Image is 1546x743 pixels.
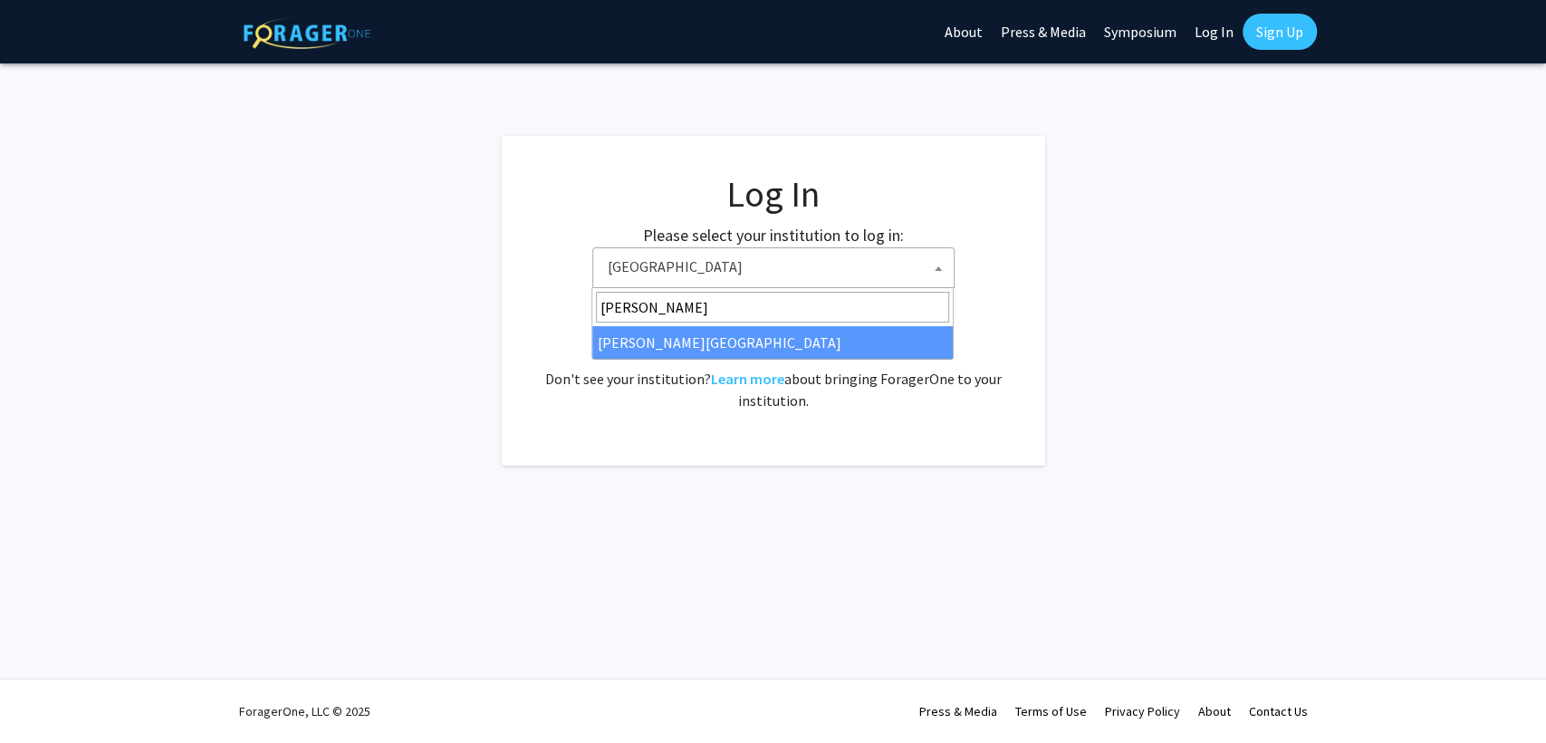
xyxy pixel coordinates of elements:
[711,370,784,388] a: Learn more about bringing ForagerOne to your institution
[538,324,1009,411] div: No account? . Don't see your institution? about bringing ForagerOne to your institution.
[244,17,370,49] img: ForagerOne Logo
[538,172,1009,216] h1: Log In
[239,680,370,743] div: ForagerOne, LLC © 2025
[592,326,953,359] li: [PERSON_NAME][GEOGRAPHIC_DATA]
[596,292,949,323] input: Search
[1249,703,1308,719] a: Contact Us
[919,703,997,719] a: Press & Media
[1105,703,1180,719] a: Privacy Policy
[592,247,955,288] span: Baylor University
[643,223,904,247] label: Please select your institution to log in:
[1198,703,1231,719] a: About
[14,661,77,729] iframe: Chat
[1243,14,1317,50] a: Sign Up
[600,248,954,285] span: Baylor University
[1015,703,1087,719] a: Terms of Use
